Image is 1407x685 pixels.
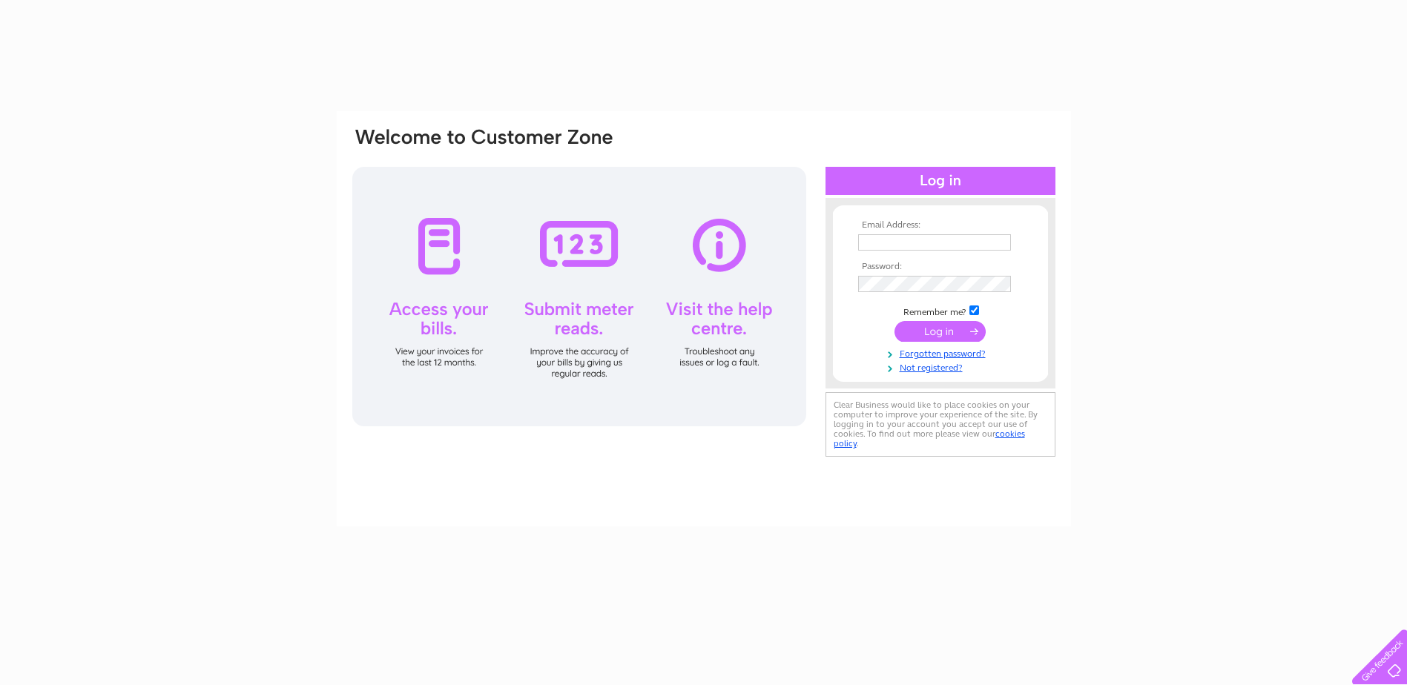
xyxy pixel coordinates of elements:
[834,428,1025,449] a: cookies policy
[858,360,1027,374] a: Not registered?
[826,392,1055,457] div: Clear Business would like to place cookies on your computer to improve your experience of the sit...
[858,345,1027,360] a: Forgotten password?
[854,303,1027,318] td: Remember me?
[854,220,1027,231] th: Email Address:
[854,262,1027,272] th: Password:
[894,321,986,342] input: Submit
